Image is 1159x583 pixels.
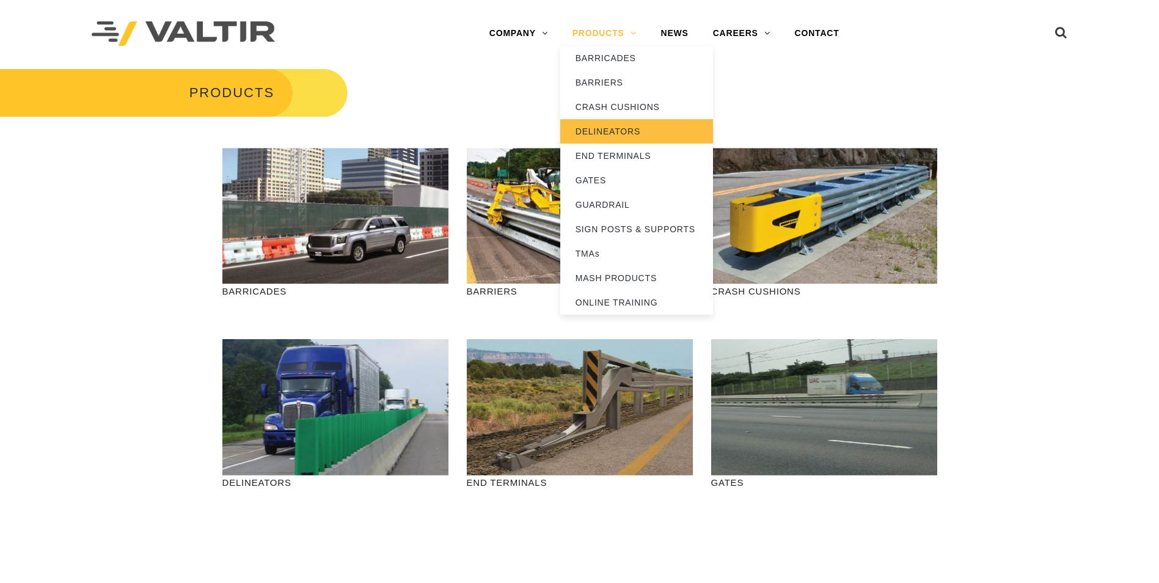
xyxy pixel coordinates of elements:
a: CAREERS [701,21,783,46]
p: CRASH CUSHIONS [711,284,937,298]
a: PRODUCTS [560,21,649,46]
a: END TERMINALS [560,144,713,168]
a: SIGN POSTS & SUPPORTS [560,217,713,241]
a: CONTACT [783,21,852,46]
p: GATES [711,475,937,490]
p: BARRIERS [467,284,693,298]
img: Valtir [92,21,275,46]
p: BARRICADES [222,284,448,298]
a: BARRIERS [560,70,713,95]
p: END TERMINALS [467,475,693,490]
a: DELINEATORS [560,119,713,144]
a: GATES [560,168,713,193]
a: CRASH CUSHIONS [560,95,713,119]
p: DELINEATORS [222,475,448,490]
a: COMPANY [477,21,560,46]
a: BARRICADES [560,46,713,70]
a: ONLINE TRAINING [560,290,713,315]
a: GUARDRAIL [560,193,713,217]
a: TMAs [560,241,713,266]
a: NEWS [649,21,701,46]
a: MASH PRODUCTS [560,266,713,290]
